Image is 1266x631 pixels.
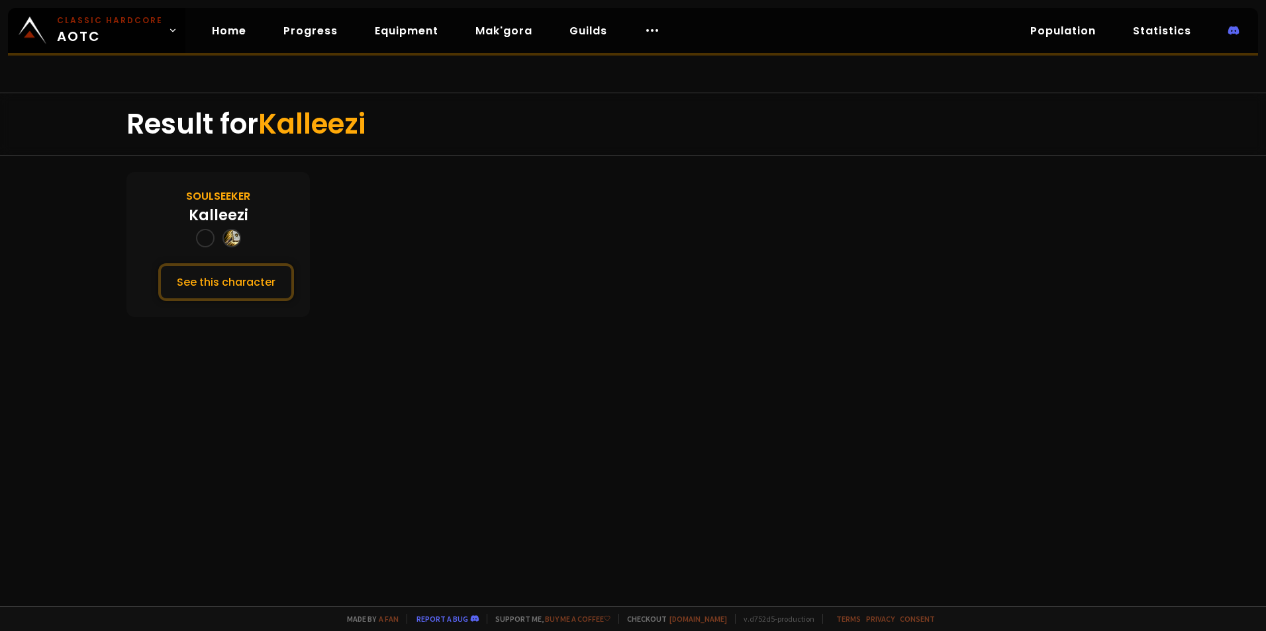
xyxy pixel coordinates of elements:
a: Report a bug [416,614,468,624]
span: Checkout [618,614,727,624]
a: Buy me a coffee [545,614,610,624]
a: Equipment [364,17,449,44]
a: Terms [836,614,861,624]
div: Soulseeker [186,188,250,204]
a: a fan [379,614,399,624]
a: Privacy [866,614,895,624]
a: Guilds [559,17,618,44]
a: Mak'gora [465,17,543,44]
span: v. d752d5 - production [735,614,814,624]
a: Statistics [1122,17,1202,44]
span: Made by [339,614,399,624]
span: Support me, [487,614,610,624]
a: Home [201,17,257,44]
small: Classic Hardcore [57,15,163,26]
a: Population [1020,17,1106,44]
a: Progress [273,17,348,44]
div: Kalleezi [189,204,248,226]
a: Classic HardcoreAOTC [8,8,185,53]
a: [DOMAIN_NAME] [669,614,727,624]
div: Result for [126,93,1140,155]
button: See this character [158,263,294,301]
a: Consent [900,614,935,624]
span: AOTC [57,15,163,46]
span: Kalleezi [258,105,365,144]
